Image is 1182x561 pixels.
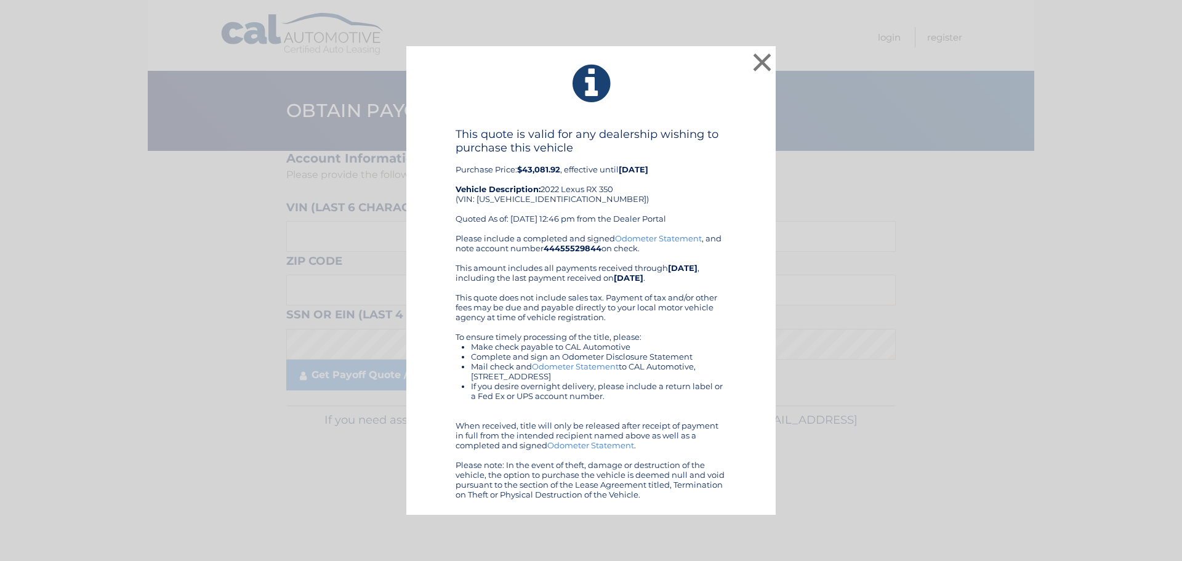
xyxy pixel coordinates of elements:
[456,184,541,194] strong: Vehicle Description:
[668,263,698,273] b: [DATE]
[456,233,726,499] div: Please include a completed and signed , and note account number on check. This amount includes al...
[471,352,726,361] li: Complete and sign an Odometer Disclosure Statement
[517,164,560,174] b: $43,081.92
[619,164,648,174] b: [DATE]
[614,273,643,283] b: [DATE]
[750,50,774,75] button: ×
[547,440,634,450] a: Odometer Statement
[456,127,726,233] div: Purchase Price: , effective until 2022 Lexus RX 350 (VIN: [US_VEHICLE_IDENTIFICATION_NUMBER]) Quo...
[532,361,619,371] a: Odometer Statement
[615,233,702,243] a: Odometer Statement
[471,361,726,381] li: Mail check and to CAL Automotive, [STREET_ADDRESS]
[456,127,726,155] h4: This quote is valid for any dealership wishing to purchase this vehicle
[471,342,726,352] li: Make check payable to CAL Automotive
[471,381,726,401] li: If you desire overnight delivery, please include a return label or a Fed Ex or UPS account number.
[544,243,601,253] b: 44455529844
